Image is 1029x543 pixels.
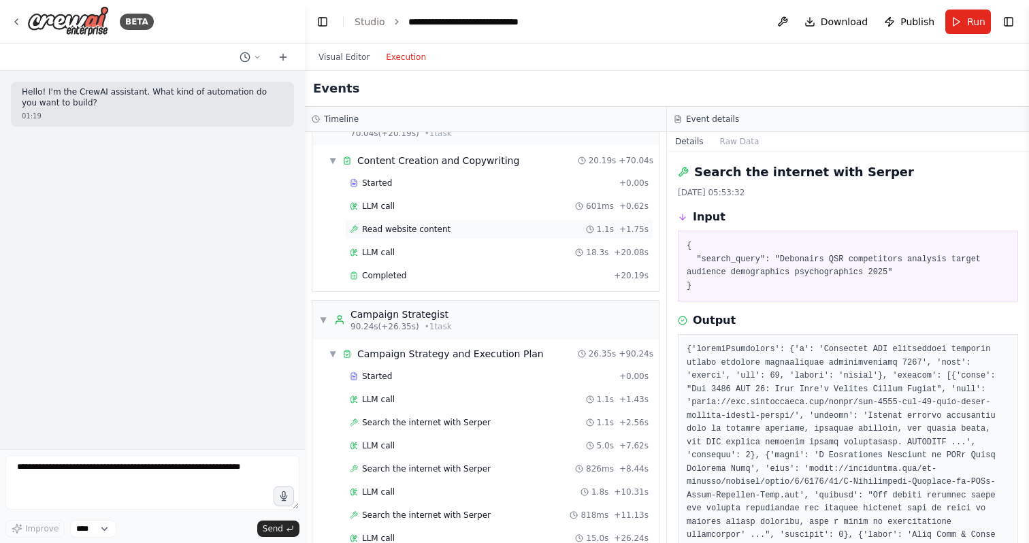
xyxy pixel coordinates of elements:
[234,49,267,65] button: Switch to previous chat
[667,132,712,151] button: Details
[589,348,617,359] span: 26.35s
[614,247,649,258] span: + 20.08s
[619,224,649,235] span: + 1.75s
[257,521,299,537] button: Send
[313,12,332,31] button: Hide left sidebar
[362,270,406,281] span: Completed
[319,314,327,325] span: ▼
[357,347,544,361] div: Campaign Strategy and Execution Plan
[586,463,614,474] span: 826ms
[589,155,617,166] span: 20.19s
[362,440,395,451] span: LLM call
[355,16,385,27] a: Studio
[362,463,491,474] span: Search the internet with Serper
[120,14,154,30] div: BETA
[362,487,395,497] span: LLM call
[619,394,649,405] span: + 1.43s
[945,10,991,34] button: Run
[324,114,359,125] h3: Timeline
[350,128,419,139] span: 70.04s (+20.19s)
[619,201,649,212] span: + 0.62s
[614,510,649,521] span: + 11.13s
[586,247,608,258] span: 18.3s
[355,15,561,29] nav: breadcrumb
[25,523,59,534] span: Improve
[999,12,1018,31] button: Show right sidebar
[693,312,736,329] h3: Output
[362,394,395,405] span: LLM call
[693,209,725,225] h3: Input
[362,417,491,428] span: Search the internet with Serper
[350,321,419,332] span: 90.24s (+26.35s)
[362,510,491,521] span: Search the internet with Serper
[591,487,608,497] span: 1.8s
[712,132,768,151] button: Raw Data
[619,155,653,166] span: + 70.04s
[619,417,649,428] span: + 2.56s
[614,487,649,497] span: + 10.31s
[27,6,109,37] img: Logo
[597,440,614,451] span: 5.0s
[362,247,395,258] span: LLM call
[597,417,614,428] span: 1.1s
[357,154,519,167] div: Content Creation and Copywriting
[686,114,739,125] h3: Event details
[619,440,649,451] span: + 7.62s
[310,49,378,65] button: Visual Editor
[597,224,614,235] span: 1.1s
[350,308,452,321] div: Campaign Strategist
[614,270,649,281] span: + 20.19s
[362,224,451,235] span: Read website content
[425,321,452,332] span: • 1 task
[581,510,608,521] span: 818ms
[586,201,614,212] span: 601ms
[879,10,940,34] button: Publish
[378,49,434,65] button: Execution
[694,163,914,182] h2: Search the internet with Serper
[313,79,359,98] h2: Events
[821,15,868,29] span: Download
[619,463,649,474] span: + 8.44s
[425,128,452,139] span: • 1 task
[329,348,337,359] span: ▼
[619,348,653,359] span: + 90.24s
[900,15,934,29] span: Publish
[967,15,985,29] span: Run
[263,523,283,534] span: Send
[272,49,294,65] button: Start a new chat
[799,10,874,34] button: Download
[597,394,614,405] span: 1.1s
[362,201,395,212] span: LLM call
[619,371,649,382] span: + 0.00s
[274,486,294,506] button: Click to speak your automation idea
[5,520,65,538] button: Improve
[329,155,337,166] span: ▼
[687,240,1009,293] pre: { "search_query": "Debonairs QSR competitors analysis target audience demographics psychographics...
[678,187,1018,198] div: [DATE] 05:53:32
[362,371,392,382] span: Started
[22,87,283,108] p: Hello! I'm the CrewAI assistant. What kind of automation do you want to build?
[362,178,392,188] span: Started
[22,111,283,121] div: 01:19
[619,178,649,188] span: + 0.00s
